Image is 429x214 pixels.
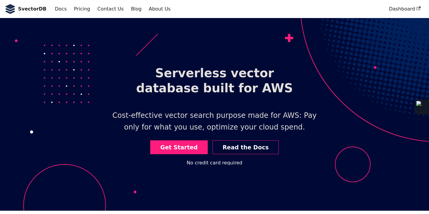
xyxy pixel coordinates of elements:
[18,5,46,13] b: SvectorDB
[118,61,311,100] h1: Serverless vector database built for AWS
[416,101,427,113] img: Extension Icon
[127,4,145,14] a: Blog
[5,4,16,14] img: SvectorDB Logo
[94,4,127,14] a: Contact Us
[150,140,208,154] a: Get Started
[385,4,424,14] a: Dashboard
[100,105,329,138] p: Cost-effective vector search purpose made for AWS: Pay only for what you use, optimize your cloud...
[51,4,70,14] a: Docs
[187,159,242,167] div: No credit card required
[145,4,174,14] a: About Us
[213,140,279,154] a: Read the Docs
[70,4,94,14] a: Pricing
[5,4,46,14] a: SvectorDB LogoSvectorDB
